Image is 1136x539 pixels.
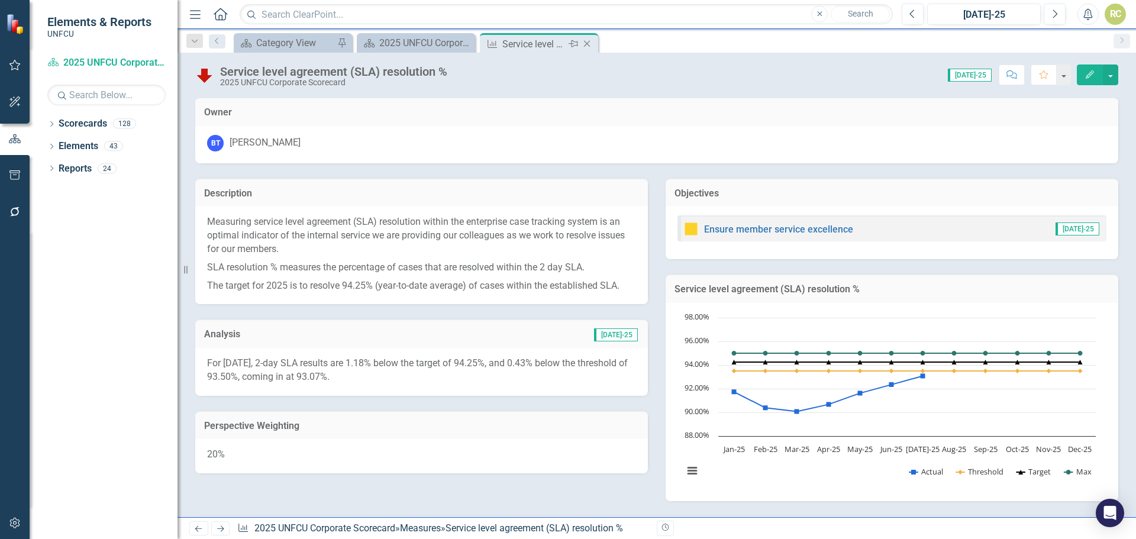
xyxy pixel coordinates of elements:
path: Jan-25, 91.73419773. Actual. [732,389,737,394]
a: Ensure member service excellence [704,224,853,235]
path: Jul-25, 93.07391092. Actual. [921,373,925,378]
div: 43 [104,141,123,151]
path: Sep-25, 94.25. Target. [983,360,988,364]
text: Jun-25 [879,444,902,454]
button: Show Max [1064,466,1092,477]
path: Jul-25, 95. Max. [921,351,925,356]
text: Sep-25 [974,444,998,454]
p: For [DATE], 2-day SLA results are 1.18% below the target of 94.25%, and 0.43% below the threshold... [207,357,636,384]
input: Search Below... [47,85,166,105]
path: Jul-25, 93.5. Threshold. [921,369,925,373]
text: 88.00% [685,430,709,440]
div: Open Intercom Messenger [1096,499,1124,527]
g: Max, line 4 of 4 with 12 data points. [732,351,1083,356]
a: 2025 UNFCU Corporate Balanced Scorecard [360,35,472,50]
path: Sep-25, 95. Max. [983,351,988,356]
path: Jan-25, 94.25. Target. [732,360,737,364]
path: Aug-25, 94.25. Target. [952,360,957,364]
path: Apr-25, 94.25. Target. [827,360,831,364]
span: 20% [207,448,225,460]
a: 2025 UNFCU Corporate Scorecard [254,522,395,534]
small: UNFCU [47,29,151,38]
button: Show Threshold [956,466,1003,477]
span: [DATE]-25 [594,328,638,341]
span: [DATE]-25 [948,69,992,82]
h3: Perspective Weighting [204,421,639,431]
g: Threshold, line 2 of 4 with 12 data points. [732,369,1083,373]
span: Elements & Reports [47,15,151,29]
path: Oct-25, 94.25. Target. [1015,360,1020,364]
text: [DATE]-25 [906,444,940,454]
img: Caution [684,222,698,236]
text: 92.00% [685,382,709,393]
span: Search [848,9,873,18]
path: Jul-25, 94.25. Target. [921,360,925,364]
path: Feb-25, 93.5. Threshold. [763,369,768,373]
path: Mar-25, 94.25. Target. [795,360,799,364]
a: 2025 UNFCU Corporate Scorecard [47,56,166,70]
a: Reports [59,162,92,176]
button: RC [1105,4,1126,25]
path: Oct-25, 95. Max. [1015,351,1020,356]
text: Jan-25 [722,444,745,454]
path: Apr-25, 95. Max. [827,351,831,356]
div: 2025 UNFCU Corporate Balanced Scorecard [379,35,472,50]
path: Mar-25, 95. Max. [795,351,799,356]
h3: Service level agreement (SLA) resolution % [674,284,1109,295]
button: [DATE]-25 [927,4,1041,25]
g: Target, line 3 of 4 with 12 data points. [732,360,1083,364]
path: Dec-25, 94.25. Target. [1078,360,1083,364]
text: Apr-25 [817,444,840,454]
div: 24 [98,163,117,173]
text: Oct-25 [1006,444,1029,454]
path: Mar-25, 90.07739082. Actual. [795,409,799,414]
div: [DATE]-25 [931,8,1037,22]
path: Aug-25, 95. Max. [952,351,957,356]
path: Dec-25, 95. Max. [1078,351,1083,356]
p: Measuring service level agreement (SLA) resolution within the enterprise case tracking system is ... [207,215,636,259]
text: May-25 [847,444,873,454]
div: BT [207,135,224,151]
a: Elements [59,140,98,153]
path: Jan-25, 95. Max. [732,351,737,356]
path: Nov-25, 93.5. Threshold. [1047,369,1051,373]
text: Aug-25 [942,444,966,454]
text: 94.00% [685,359,709,369]
path: Dec-25, 93.5. Threshold. [1078,369,1083,373]
path: Jun-25, 95. Max. [889,351,894,356]
path: May-25, 94.25. Target. [858,360,863,364]
path: Apr-25, 90.6693712. Actual. [827,402,831,406]
div: 128 [113,119,136,129]
path: Jan-25, 93.5. Threshold. [732,369,737,373]
path: May-25, 93.5. Threshold. [858,369,863,373]
h3: Analysis [204,329,398,340]
text: 96.00% [685,335,709,346]
div: Service level agreement (SLA) resolution % [220,65,447,78]
path: Feb-25, 90.3854299. Actual. [763,405,768,410]
p: SLA resolution % measures the percentage of cases that are resolved within the 2 day SLA. [207,259,636,277]
path: Feb-25, 95. Max. [763,351,768,356]
path: Apr-25, 93.5. Threshold. [827,369,831,373]
path: May-25, 91.6189229. Actual. [858,390,863,395]
text: Feb-25 [754,444,777,454]
path: Feb-25, 94.25. Target. [763,360,768,364]
text: Nov-25 [1036,444,1061,454]
img: ClearPoint Strategy [6,13,27,34]
div: Chart. Highcharts interactive chart. [677,312,1106,489]
div: [PERSON_NAME] [230,136,301,150]
button: Show Actual [909,466,943,477]
path: Jun-25, 94.25. Target. [889,360,894,364]
g: Actual, line 1 of 4 with 12 data points. [732,373,925,414]
text: 90.00% [685,406,709,417]
path: Jun-25, 92.34463277. Actual. [889,382,894,387]
a: Measures [400,522,441,534]
path: Oct-25, 93.5. Threshold. [1015,369,1020,373]
img: Below Plan [195,66,214,85]
button: Show Target [1016,466,1051,477]
button: View chart menu, Chart [684,463,701,479]
path: Aug-25, 93.5. Threshold. [952,369,957,373]
h3: Objectives [674,188,1109,199]
input: Search ClearPoint... [240,4,893,25]
span: [DATE]-25 [1056,222,1099,235]
path: Nov-25, 94.25. Target. [1047,360,1051,364]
